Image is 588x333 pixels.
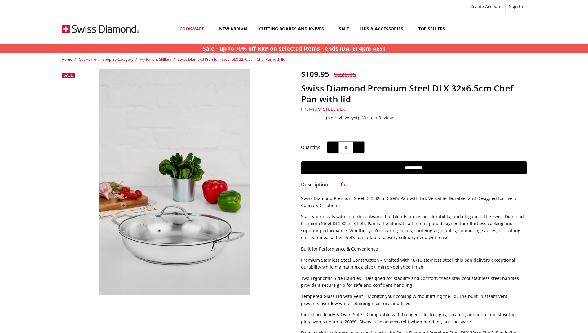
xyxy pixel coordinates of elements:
[301,83,527,104] h1: Swiss Diamond Premium Steel DLX 32x6.5cm Chef Pan with lid
[334,70,356,79] span: $220.95
[301,181,328,189] a: Description
[79,57,96,62] a: Cookware
[214,15,254,42] a: New arrival
[326,115,359,120] span: (No reviews yet)
[301,69,329,79] span: $109.95
[99,69,250,295] img: Swiss Diamond Premium Steel DLX 32x6.5cm Chef Pan with lid
[467,2,505,11] a: Create Account
[62,57,72,62] a: Home
[336,181,345,189] a: Info
[301,257,527,271] p: Premium Stainless Steel Construction – Crafted with 18/10 stainless steel, this pan delivers exce...
[103,57,133,62] a: Shop By Category
[64,73,73,78] span: Sale
[301,106,345,112] a: Premium Steel DLX
[178,57,285,62] a: Swiss Diamond Premium Steel DLX 32x6.5cm Chef Pan with lid
[254,15,334,42] a: Cutting boards and knives
[362,115,393,120] a: Write a Review
[203,45,386,52] strong: Sale - up to 70% off RRP on selected items - ends [DATE] 4pm AEST
[301,213,527,241] p: Start your meals with superb cookware that blends precision, durability, and elegance. The Swiss ...
[174,15,214,42] a: Cookware
[62,13,139,44] img: Free Shipping On Every Order
[301,311,527,325] p: Induction-Ready & Oven-Safe – Compatible with halogen, electric, gas, ceramic, and induction stov...
[301,293,527,307] p: Tempered Glass Lid with Vent – Monitor your cooking without lifting the lid. The built-in steam v...
[354,15,413,42] a: Lids & Accessories
[334,15,354,42] a: Sale
[62,69,287,295] a: Swiss Diamond Premium Steel DLX 32x6.5cm Chef Pan with lid
[413,15,450,42] a: Top Sellers
[506,2,527,11] a: Sign In
[301,275,527,289] p: Two Ergonomic Side Handles – Designed for stability and comfort, these stay-cool stainless steel ...
[301,144,320,151] label: Quantity:
[301,195,527,209] p: Swiss Diamond Premium Steel DLX 32cm Chef’s Pan with Lid, Versatile, Durable, and Designed for Ev...
[140,57,171,62] a: Fry Pans & Skillets
[301,246,527,252] p: Built for Performance & Convenience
